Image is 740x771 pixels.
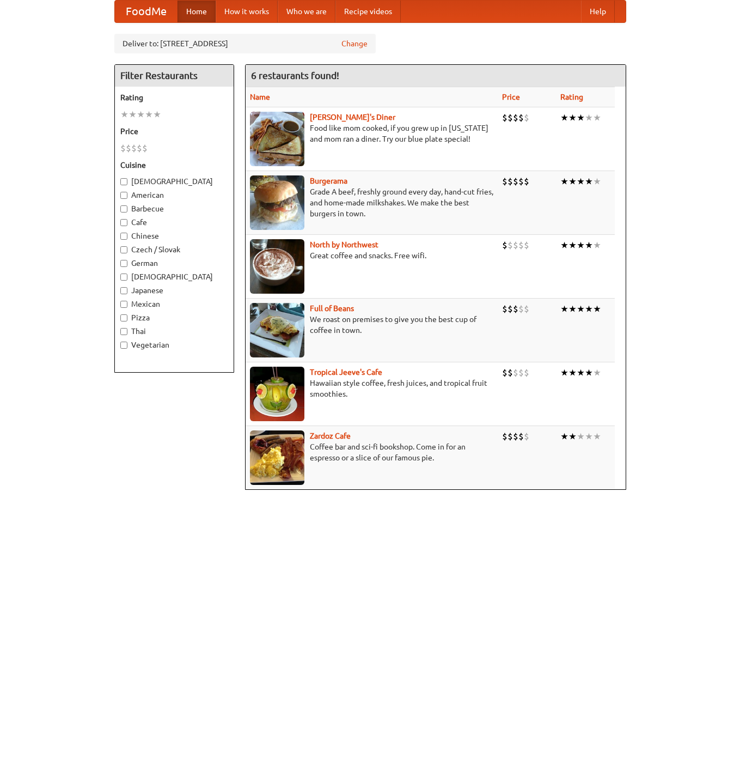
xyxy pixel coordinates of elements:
[593,430,601,442] li: ★
[568,239,577,251] li: ★
[593,367,601,379] li: ★
[250,303,304,357] img: beans.jpg
[502,367,507,379] li: $
[120,312,228,323] label: Pizza
[310,368,382,377] a: Tropical Jeeve's Cafe
[560,112,568,124] li: ★
[502,303,507,315] li: $
[577,175,585,187] li: ★
[120,190,228,201] label: American
[577,112,585,124] li: ★
[507,239,513,251] li: $
[507,430,513,442] li: $
[577,430,585,442] li: ★
[524,112,529,124] li: $
[568,430,577,442] li: ★
[524,303,529,315] li: $
[577,239,585,251] li: ★
[341,38,368,49] a: Change
[250,367,304,421] img: jeeves.jpg
[120,258,228,269] label: German
[310,304,354,313] a: Full of Beans
[568,112,577,124] li: ★
[518,303,524,315] li: $
[120,142,126,154] li: $
[120,314,127,321] input: Pizza
[513,239,518,251] li: $
[513,175,518,187] li: $
[120,217,228,228] label: Cafe
[120,246,127,253] input: Czech / Slovak
[145,108,153,120] li: ★
[593,175,601,187] li: ★
[524,239,529,251] li: $
[513,112,518,124] li: $
[502,175,507,187] li: $
[120,287,127,294] input: Japanese
[120,126,228,137] h5: Price
[577,367,585,379] li: ★
[115,1,178,22] a: FoodMe
[518,175,524,187] li: $
[502,430,507,442] li: $
[585,430,593,442] li: ★
[507,303,513,315] li: $
[524,430,529,442] li: $
[250,314,493,336] p: We roast on premises to give you the best cup of coffee in town.
[120,285,228,296] label: Japanese
[577,303,585,315] li: ★
[513,430,518,442] li: $
[120,233,127,240] input: Chinese
[581,1,615,22] a: Help
[518,239,524,251] li: $
[120,230,228,241] label: Chinese
[114,34,376,53] div: Deliver to: [STREET_ADDRESS]
[560,239,568,251] li: ★
[585,175,593,187] li: ★
[593,239,601,251] li: ★
[129,108,137,120] li: ★
[126,142,131,154] li: $
[216,1,278,22] a: How it works
[120,271,228,282] label: [DEMOGRAPHIC_DATA]
[120,205,127,213] input: Barbecue
[131,142,137,154] li: $
[120,203,228,214] label: Barbecue
[251,70,339,81] ng-pluralize: 6 restaurants found!
[250,93,270,101] a: Name
[120,160,228,171] h5: Cuisine
[560,430,568,442] li: ★
[142,142,148,154] li: $
[335,1,401,22] a: Recipe videos
[310,113,395,122] a: [PERSON_NAME]'s Diner
[524,175,529,187] li: $
[560,93,583,101] a: Rating
[560,303,568,315] li: ★
[310,240,378,249] a: North by Northwest
[250,239,304,294] img: north.jpg
[115,65,234,87] h4: Filter Restaurants
[178,1,216,22] a: Home
[524,367,529,379] li: $
[507,367,513,379] li: $
[250,378,493,399] p: Hawaiian style coffee, fresh juices, and tropical fruit smoothies.
[518,367,524,379] li: $
[310,432,351,440] a: Zardoz Cafe
[502,112,507,124] li: $
[502,239,507,251] li: $
[593,112,601,124] li: ★
[120,176,228,187] label: [DEMOGRAPHIC_DATA]
[120,178,127,185] input: [DEMOGRAPHIC_DATA]
[585,112,593,124] li: ★
[250,441,493,463] p: Coffee bar and sci-fi bookshop. Come in for an espresso or a slice of our famous pie.
[568,303,577,315] li: ★
[120,326,228,337] label: Thai
[250,430,304,485] img: zardoz.jpg
[137,108,145,120] li: ★
[120,274,127,281] input: [DEMOGRAPHIC_DATA]
[560,175,568,187] li: ★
